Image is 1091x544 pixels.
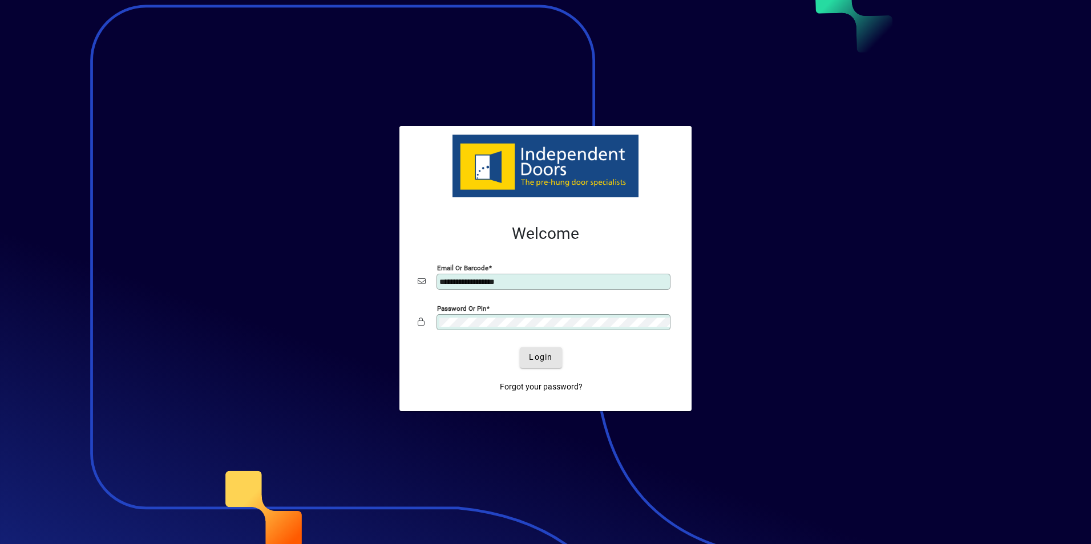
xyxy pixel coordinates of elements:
mat-label: Email or Barcode [437,263,488,271]
h2: Welcome [418,224,673,243]
a: Forgot your password? [495,377,587,397]
span: Login [529,351,552,363]
button: Login [520,347,561,368]
mat-label: Password or Pin [437,304,486,312]
span: Forgot your password? [500,381,583,393]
